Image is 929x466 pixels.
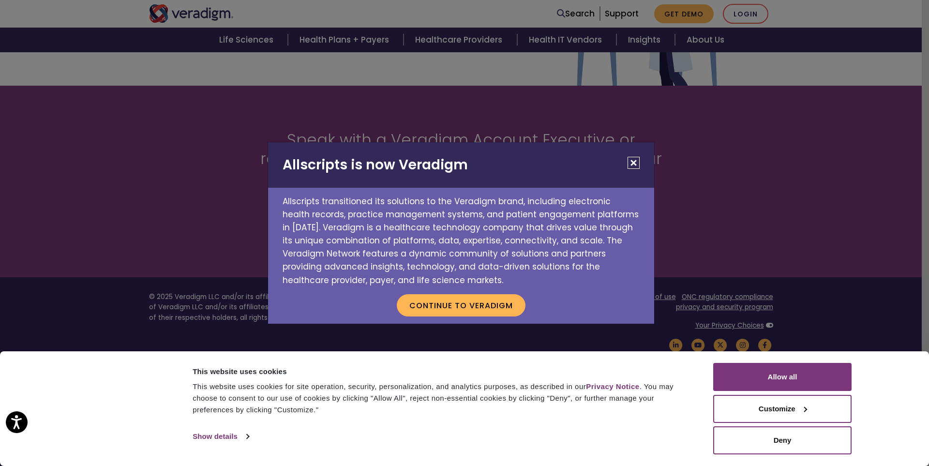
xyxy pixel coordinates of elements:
[193,366,691,377] div: This website uses cookies
[628,157,640,169] button: Close
[713,363,852,391] button: Allow all
[713,426,852,454] button: Deny
[713,395,852,423] button: Customize
[397,294,525,316] button: Continue to Veradigm
[586,382,639,391] a: Privacy Notice
[268,142,654,188] h2: Allscripts is now Veradigm
[193,381,691,416] div: This website uses cookies for site operation, security, personalization, and analytics purposes, ...
[193,429,249,444] a: Show details
[268,188,654,287] p: Allscripts transitioned its solutions to the Veradigm brand, including electronic health records,...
